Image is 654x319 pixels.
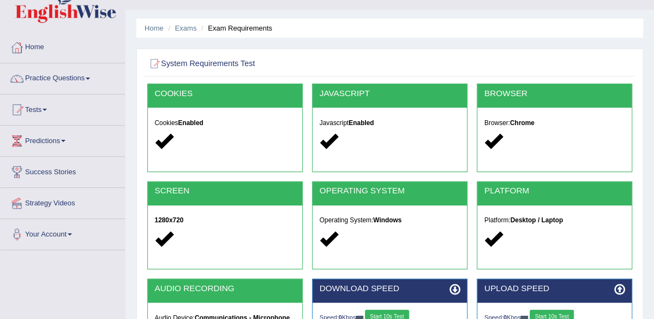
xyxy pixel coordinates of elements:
[320,284,460,293] h2: DOWNLOAD SPEED
[484,284,625,293] h2: UPLOAD SPEED
[154,186,295,196] h2: SCREEN
[154,216,183,224] strong: 1280x720
[1,157,125,184] a: Success Stories
[1,63,125,91] a: Practice Questions
[178,119,203,127] strong: Enabled
[145,24,164,32] a: Home
[175,24,197,32] a: Exams
[1,126,125,153] a: Predictions
[1,219,125,246] a: Your Account
[1,188,125,215] a: Strategy Videos
[147,57,448,71] h2: System Requirements Test
[320,186,460,196] h2: OPERATING SYSTEM
[1,94,125,122] a: Tests
[349,119,374,127] strong: Enabled
[154,120,295,127] h5: Cookies
[510,119,535,127] strong: Chrome
[199,23,272,33] li: Exam Requirements
[154,284,295,293] h2: AUDIO RECORDING
[320,217,460,224] h5: Operating System:
[320,89,460,98] h2: JAVASCRIPT
[373,216,401,224] strong: Windows
[510,216,562,224] strong: Desktop / Laptop
[484,186,625,196] h2: PLATFORM
[484,89,625,98] h2: BROWSER
[1,32,125,60] a: Home
[154,89,295,98] h2: COOKIES
[484,217,625,224] h5: Platform:
[484,120,625,127] h5: Browser:
[320,120,460,127] h5: Javascript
